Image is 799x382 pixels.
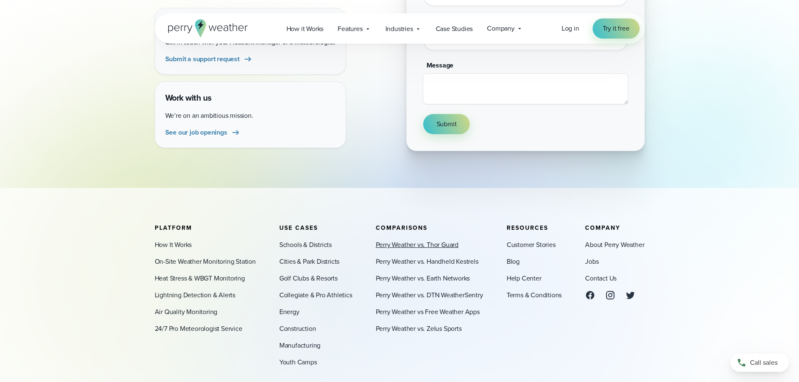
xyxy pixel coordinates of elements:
[593,18,640,39] a: Try it free
[165,54,239,64] span: Submit a support request
[750,358,778,368] span: Call sales
[165,92,336,104] h4: Work with us
[279,223,318,232] span: Use Cases
[507,273,541,283] a: Help Center
[507,257,520,267] a: Blog
[155,290,235,300] a: Lightning Detection & Alerts
[730,353,789,372] a: Call sales
[279,257,339,267] a: Cities & Park Districts
[429,20,480,37] a: Case Studies
[155,324,242,334] a: 24/7 Pro Meteorologist Service
[376,324,462,334] a: Perry Weather vs. Zelus Sports
[376,273,470,283] a: Perry Weather vs. Earth Networks
[165,111,336,121] p: We’re on an ambitious mission.
[279,290,352,300] a: Collegiate & Pro Athletics
[165,54,253,64] a: Submit a support request
[507,290,562,300] a: Terms & Conditions
[376,223,427,232] span: Comparisons
[376,257,479,267] a: Perry Weather vs. Handheld Kestrels
[585,223,620,232] span: Company
[427,60,454,70] span: Message
[279,340,320,351] a: Manufacturing
[436,24,473,34] span: Case Studies
[385,24,413,34] span: Industries
[155,307,218,317] a: Air Quality Monitoring
[562,23,579,33] span: Log in
[376,240,458,250] a: Perry Weather vs. Thor Guard
[585,273,617,283] a: Contact Us
[279,324,316,334] a: Construction
[155,257,256,267] a: On-Site Weather Monitoring Station
[155,223,192,232] span: Platform
[338,24,362,34] span: Features
[165,127,241,138] a: See our job openings
[279,307,299,317] a: Energy
[279,357,317,367] a: Youth Camps
[279,273,338,283] a: Golf Clubs & Resorts
[487,23,515,34] span: Company
[585,257,599,267] a: Jobs
[155,273,245,283] a: Heat Stress & WBGT Monitoring
[155,240,192,250] a: How It Works
[376,307,480,317] a: Perry Weather vs Free Weather Apps
[507,223,548,232] span: Resources
[585,240,644,250] a: About Perry Weather
[423,114,470,134] button: Submit
[562,23,579,34] a: Log in
[286,24,324,34] span: How it Works
[507,240,556,250] a: Customer Stories
[279,240,332,250] a: Schools & Districts
[437,119,457,129] span: Submit
[603,23,630,34] span: Try it free
[165,127,227,138] span: See our job openings
[279,20,331,37] a: How it Works
[376,290,483,300] a: Perry Weather vs. DTN WeatherSentry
